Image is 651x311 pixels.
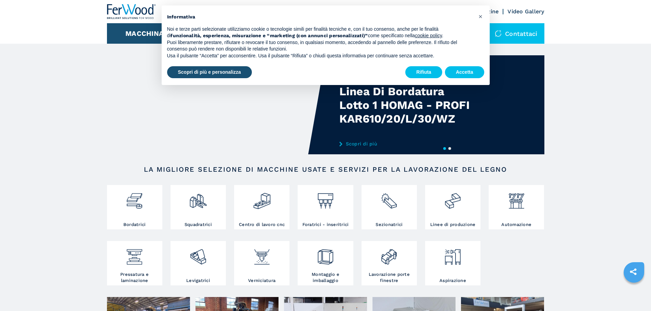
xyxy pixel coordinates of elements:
img: Ferwood [107,4,156,19]
a: Foratrici - inseritrici [298,185,353,229]
h3: Foratrici - inseritrici [302,222,349,228]
button: 2 [448,147,451,150]
a: Pressatura e laminazione [107,241,162,285]
h3: Verniciatura [248,278,275,284]
h3: Aspirazione [439,278,466,284]
h3: Sezionatrici [376,222,403,228]
img: levigatrici_2.png [189,243,207,266]
a: Verniciatura [234,241,289,285]
h2: LA MIGLIORE SELEZIONE DI MACCHINE USATE E SERVIZI PER LA LAVORAZIONE DEL LEGNO [129,165,523,173]
img: verniciatura_1.png [253,243,271,266]
h3: Linee di produzione [430,222,476,228]
a: sharethis [625,263,642,280]
h3: Squadratrici [185,222,212,228]
h3: Centro di lavoro cnc [239,222,285,228]
img: squadratrici_2.png [189,187,207,210]
h3: Montaggio e imballaggio [299,271,351,284]
button: Macchinari [125,29,171,38]
div: Contattaci [488,23,544,44]
button: 1 [443,147,446,150]
img: foratrici_inseritrici_2.png [316,187,335,210]
img: pressa-strettoia.png [125,243,144,266]
a: Centro di lavoro cnc [234,185,289,229]
a: Squadratrici [171,185,226,229]
strong: funzionalità, esperienza, misurazione e “marketing (con annunci personalizzati)” [171,33,368,38]
button: Chiudi questa informativa [475,11,486,22]
a: Levigatrici [171,241,226,285]
button: Rifiuta [405,66,442,79]
a: Linee di produzione [425,185,480,229]
span: × [478,12,483,20]
button: Accetta [445,66,484,79]
p: Puoi liberamente prestare, rifiutare o revocare il tuo consenso, in qualsiasi momento, accedendo ... [167,39,473,53]
img: automazione.png [507,187,526,210]
a: cookie policy [415,33,442,38]
img: aspirazione_1.png [444,243,462,266]
img: lavorazione_porte_finestre_2.png [380,243,398,266]
a: Bordatrici [107,185,162,229]
p: Usa il pulsante “Accetta” per acconsentire. Usa il pulsante “Rifiuta” o chiudi questa informativa... [167,53,473,59]
a: Video Gallery [507,8,544,15]
img: centro_di_lavoro_cnc_2.png [253,187,271,210]
a: Automazione [489,185,544,229]
img: linee_di_produzione_2.png [444,187,462,210]
p: Noi e terze parti selezionate utilizziamo cookie o tecnologie simili per finalità tecniche e, con... [167,26,473,39]
img: montaggio_imballaggio_2.png [316,243,335,266]
h3: Lavorazione porte finestre [363,271,415,284]
h3: Bordatrici [123,222,146,228]
a: Scopri di più [339,141,473,146]
h2: Informativa [167,14,473,20]
a: Montaggio e imballaggio [298,241,353,285]
a: Aspirazione [425,241,480,285]
img: bordatrici_1.png [125,187,144,210]
h3: Pressatura e laminazione [109,271,161,284]
a: Sezionatrici [362,185,417,229]
video: Your browser does not support the video tag. [107,55,326,154]
button: Scopri di più e personalizza [167,66,252,79]
h3: Levigatrici [186,278,210,284]
img: sezionatrici_2.png [380,187,398,210]
h3: Automazione [501,222,531,228]
a: Lavorazione porte finestre [362,241,417,285]
img: Contattaci [495,30,502,37]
